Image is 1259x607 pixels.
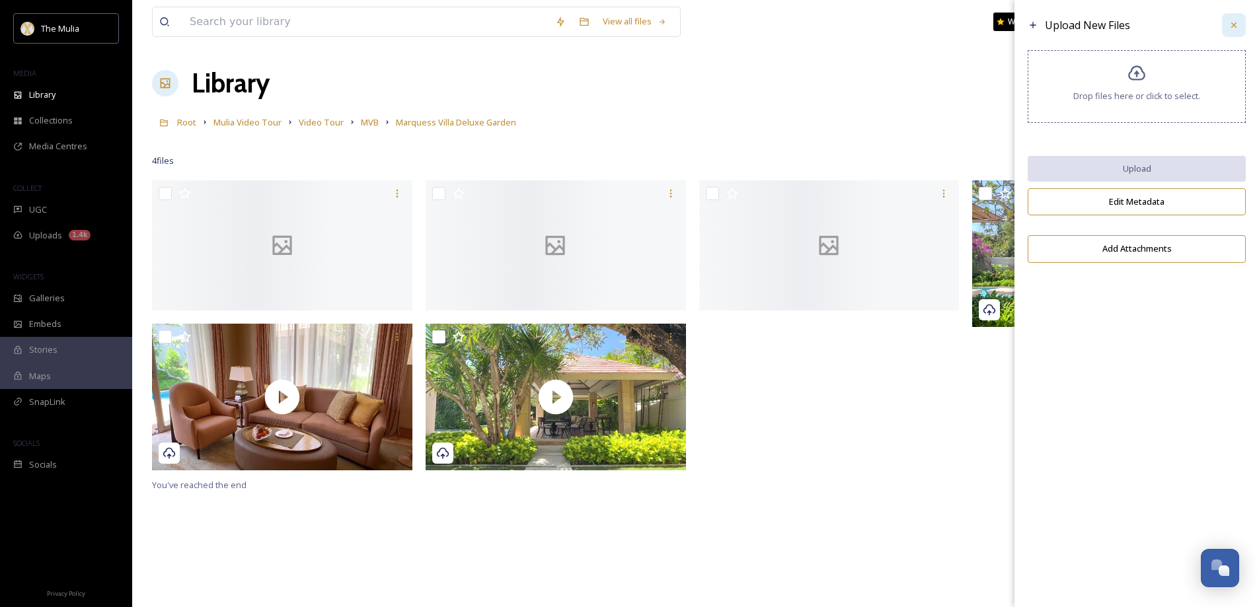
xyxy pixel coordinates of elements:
[972,180,1233,327] img: thumbnail
[41,22,79,34] span: The Mulia
[152,324,412,470] img: thumbnail
[396,114,516,130] a: Marquess Villa Deluxe Garden
[1201,549,1239,587] button: Open Chat
[13,271,44,281] span: WIDGETS
[1045,18,1130,32] span: Upload New Files
[177,116,196,128] span: Root
[213,114,282,130] a: Mulia Video Tour
[361,116,379,128] span: MVB
[299,116,344,128] span: Video Tour
[13,183,42,193] span: COLLECT
[69,230,91,240] div: 1.4k
[29,114,73,127] span: Collections
[426,324,686,470] img: thumbnail
[1028,235,1246,262] button: Add Attachments
[29,370,51,382] span: Maps
[47,589,85,598] span: Privacy Policy
[152,479,247,491] span: You've reached the end
[29,292,65,304] span: Galleries
[29,89,56,101] span: Library
[29,396,65,408] span: SnapLink
[396,116,516,128] span: Marquess Villa Deluxe Garden
[183,7,549,36] input: Search your library
[1073,90,1200,102] span: Drop files here or click to select.
[152,155,174,167] span: 4 file s
[993,13,1059,31] a: What's New
[29,318,61,330] span: Embeds
[29,343,57,356] span: Stories
[192,63,270,103] a: Library
[13,438,40,448] span: SOCIALS
[29,229,62,242] span: Uploads
[596,9,673,34] a: View all files
[21,22,34,35] img: mulia_logo.png
[29,203,47,216] span: UGC
[299,114,344,130] a: Video Tour
[13,68,36,78] span: MEDIA
[177,114,196,130] a: Root
[29,458,57,471] span: Socials
[213,116,282,128] span: Mulia Video Tour
[1028,156,1246,182] button: Upload
[29,140,87,153] span: Media Centres
[1028,188,1246,215] button: Edit Metadata
[47,585,85,600] a: Privacy Policy
[361,114,379,130] a: MVB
